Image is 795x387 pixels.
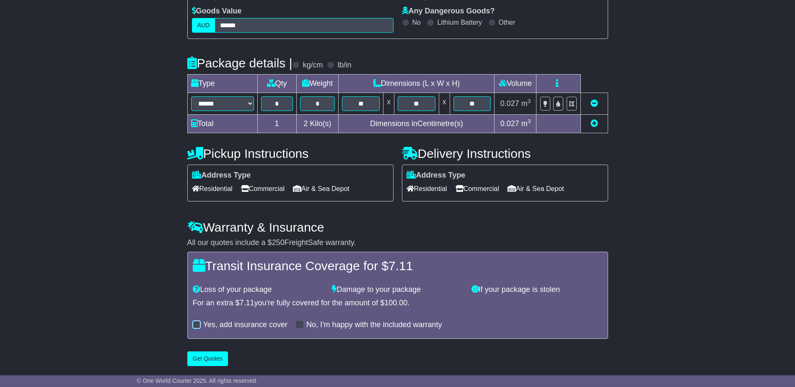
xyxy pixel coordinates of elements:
[137,377,258,384] span: © One World Courier 2025. All rights reserved.
[412,18,421,26] label: No
[456,182,499,195] span: Commercial
[528,98,531,104] sup: 3
[241,182,285,195] span: Commercial
[437,18,482,26] label: Lithium Battery
[240,299,254,307] span: 7.11
[402,7,495,16] label: Any Dangerous Goods?
[193,299,603,308] div: For an extra $ you're fully covered for the amount of $ .
[337,61,351,70] label: lb/in
[590,119,598,128] a: Add new item
[467,285,607,294] div: If your package is stolen
[192,18,215,33] label: AUD
[388,259,413,273] span: 7.11
[187,238,608,248] div: All our quotes include a $ FreightSafe warranty.
[495,75,536,93] td: Volume
[257,75,296,93] td: Qty
[339,115,495,133] td: Dimensions in Centimetre(s)
[407,171,466,180] label: Address Type
[528,118,531,124] sup: 3
[296,75,339,93] td: Weight
[407,182,447,195] span: Residential
[257,115,296,133] td: 1
[328,285,467,294] div: Damage to your package
[590,99,598,108] a: Remove this item
[187,115,257,133] td: Total
[192,171,251,180] label: Address Type
[192,182,233,195] span: Residential
[187,75,257,93] td: Type
[187,56,293,70] h4: Package details |
[500,99,519,108] span: 0.027
[187,351,228,366] button: Get Quotes
[499,18,515,26] label: Other
[439,93,450,115] td: x
[296,115,339,133] td: Kilo(s)
[193,259,603,273] h4: Transit Insurance Coverage for $
[521,99,531,108] span: m
[383,93,394,115] td: x
[272,238,285,247] span: 250
[508,182,564,195] span: Air & Sea Depot
[293,182,350,195] span: Air & Sea Depot
[187,220,608,234] h4: Warranty & Insurance
[339,75,495,93] td: Dimensions (L x W x H)
[192,7,242,16] label: Goods Value
[306,320,442,330] label: No, I'm happy with the included warranty
[203,320,287,330] label: Yes, add insurance cover
[187,147,394,160] h4: Pickup Instructions
[500,119,519,128] span: 0.027
[189,285,328,294] div: Loss of your package
[384,299,407,307] span: 100.00
[303,61,323,70] label: kg/cm
[303,119,308,128] span: 2
[402,147,608,160] h4: Delivery Instructions
[521,119,531,128] span: m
